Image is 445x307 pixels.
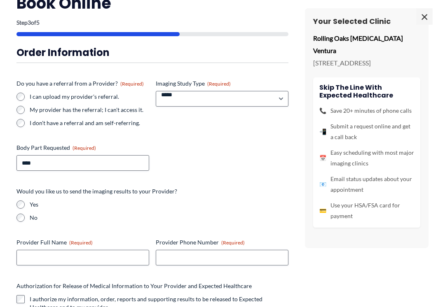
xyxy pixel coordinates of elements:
label: My provider has the referral; I can't access it. [30,106,149,114]
span: 📧 [319,179,326,190]
label: Provider Full Name [16,238,149,247]
span: 📲 [319,126,326,137]
li: Save 20+ minutes of phone calls [319,105,414,116]
legend: Would you like us to send the imaging results to your Provider? [16,187,177,195]
legend: Do you have a referral from a Provider? [16,79,144,88]
span: (Required) [120,81,144,87]
label: Provider Phone Number [156,238,288,247]
span: 3 [28,19,31,26]
label: Imaging Study Type [156,79,288,88]
span: × [416,8,433,25]
p: Rolling Oaks [MEDICAL_DATA] Ventura [313,32,420,56]
span: 📅 [319,153,326,163]
li: Easy scheduling with most major imaging clinics [319,147,414,169]
p: Step of [16,20,288,26]
span: (Required) [221,240,245,246]
li: Submit a request online and get a call back [319,121,414,142]
li: Use your HSA/FSA card for payment [319,200,414,221]
h4: Skip the line with Expected Healthcare [319,84,414,99]
span: (Required) [207,81,231,87]
label: I can upload my provider's referral. [30,93,149,101]
h3: Order Information [16,46,288,59]
span: 💳 [319,205,326,216]
h3: Your Selected Clinic [313,16,420,26]
span: (Required) [69,240,93,246]
legend: Authorization for Release of Medical Information to Your Provider and Expected Healthcare [16,282,252,290]
label: Yes [30,200,288,209]
label: No [30,214,288,222]
span: 5 [36,19,40,26]
p: [STREET_ADDRESS] [313,57,420,69]
label: I don't have a referral and am self-referring. [30,119,149,127]
span: (Required) [73,145,96,151]
label: Body Part Requested [16,144,149,152]
span: 📞 [319,105,326,116]
li: Email status updates about your appointment [319,174,414,195]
